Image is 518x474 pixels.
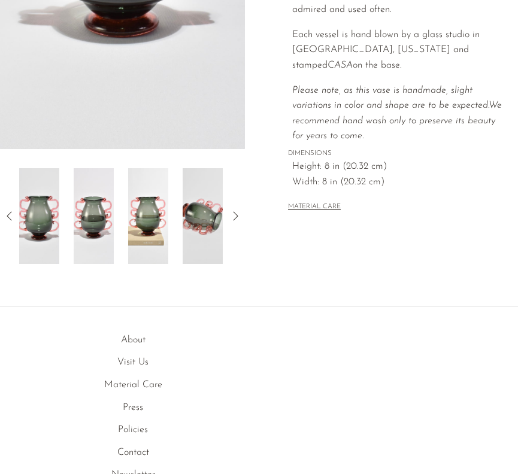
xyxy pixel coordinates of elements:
a: About [121,335,146,345]
span: Width: 8 in (20.32 cm) [292,175,504,190]
em: Please note, as this vase is handmade, slight variations in color and shape are to be expected. [292,86,489,111]
a: Contact [117,448,149,457]
img: Venetian Glass Vase [74,168,114,264]
img: Venetian Glass Vase [183,168,223,264]
img: Venetian Glass Vase [128,168,168,264]
em: CASA [328,60,353,70]
span: Height: 8 in (20.32 cm) [292,159,504,175]
button: MATERIAL CARE [288,203,341,212]
img: Venetian Glass Vase [19,168,59,264]
span: DIMENSIONS [288,148,504,159]
em: We recommend hand wash only to preserve its beauty for years to come. [292,101,502,141]
a: Material Care [104,380,162,390]
a: Visit Us [117,357,149,367]
a: Press [123,403,143,412]
p: Each vessel is hand blown by a glass studio in [GEOGRAPHIC_DATA], [US_STATE] and stamped on the b... [292,28,504,74]
a: Policies [118,425,148,434]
